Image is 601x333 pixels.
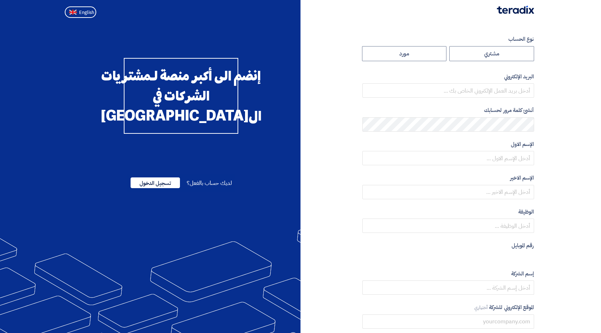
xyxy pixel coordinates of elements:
[362,151,534,165] input: أدخل الإسم الاول ...
[79,10,94,15] span: English
[69,10,77,15] img: en-US.png
[362,83,534,98] input: أدخل بريد العمل الإلكتروني الخاص بك ...
[187,179,231,187] span: لديك حساب بالفعل؟
[449,46,534,61] label: مشتري
[362,185,534,199] input: أدخل الإسم الاخير ...
[124,58,238,134] div: إنضم الى أكبر منصة لـمشتريات الشركات في ال[GEOGRAPHIC_DATA]
[362,73,534,81] label: البريد الإلكتروني
[131,177,180,188] span: تسجيل الدخول
[362,219,534,233] input: أدخل الوظيفة ...
[497,6,534,14] img: Teradix logo
[65,6,96,18] button: English
[362,314,534,329] input: yourcompany.com
[362,303,534,312] label: الموقع الإلكتروني للشركة
[362,208,534,216] label: الوظيفة
[362,35,534,43] label: نوع الحساب
[362,106,534,114] label: أنشئ كلمة مرور لحسابك
[362,174,534,182] label: الإسم الاخير
[131,179,180,187] a: تسجيل الدخول
[362,46,447,61] label: مورد
[362,280,534,295] input: أدخل إسم الشركة ...
[362,270,534,278] label: إسم الشركة
[362,241,534,250] label: رقم الموبايل
[362,140,534,148] label: الإسم الاول
[474,304,488,311] span: أختياري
